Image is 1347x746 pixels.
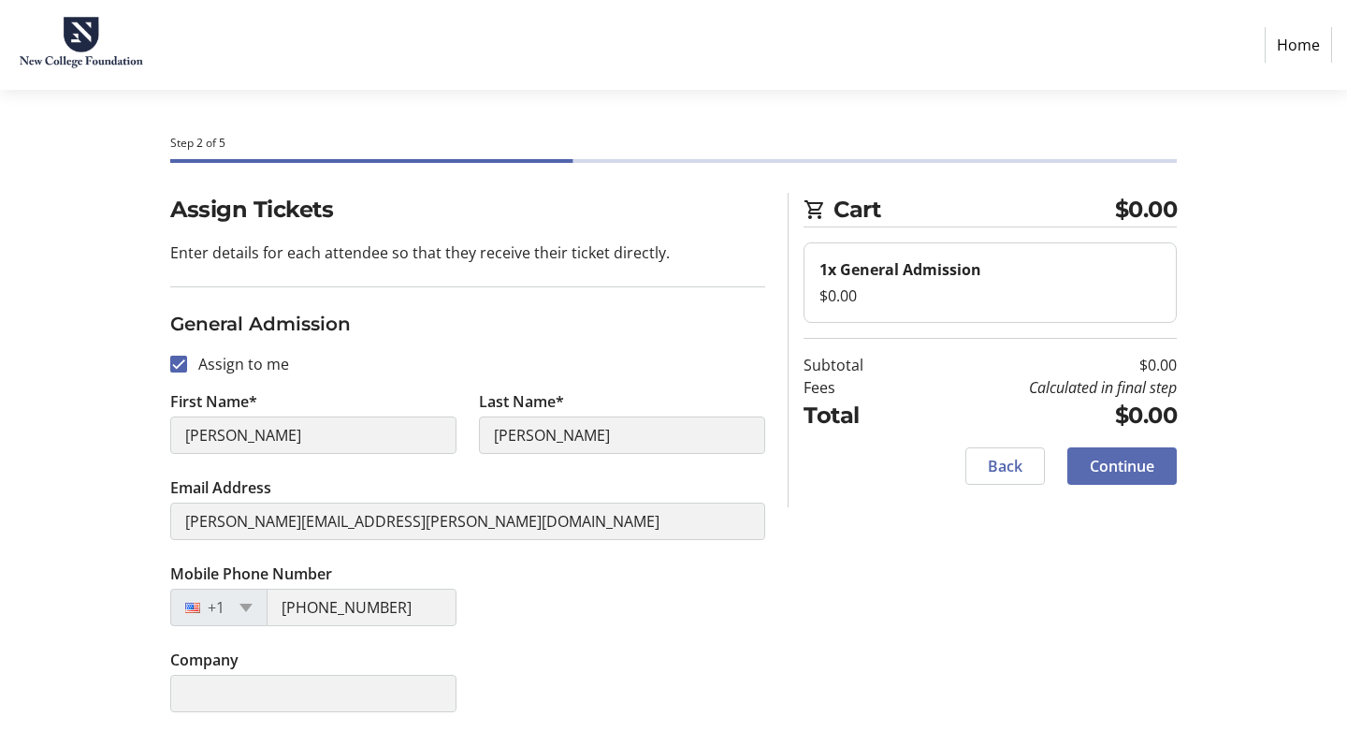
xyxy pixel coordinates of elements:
img: New College Foundation's Logo [15,7,148,82]
td: Subtotal [804,354,911,376]
h3: General Admission [170,310,765,338]
label: Assign to me [187,353,289,375]
span: Cart [833,193,1115,227]
input: (201) 555-0123 [267,589,456,626]
label: Last Name* [479,390,564,413]
label: Mobile Phone Number [170,563,332,585]
strong: 1x General Admission [819,259,981,280]
label: Company [170,649,239,671]
div: $0.00 [819,285,1161,307]
button: Continue [1067,447,1177,485]
span: Back [988,455,1022,477]
button: Back [965,447,1045,485]
h2: Assign Tickets [170,193,765,227]
p: Enter details for each attendee so that they receive their ticket directly. [170,241,765,264]
label: Email Address [170,476,271,499]
td: Calculated in final step [911,376,1177,399]
span: $0.00 [1115,193,1178,227]
span: Continue [1090,455,1154,477]
td: $0.00 [911,354,1177,376]
div: Step 2 of 5 [170,135,1177,152]
td: Total [804,399,911,432]
td: Fees [804,376,911,399]
td: $0.00 [911,399,1177,432]
label: First Name* [170,390,257,413]
a: Home [1265,27,1332,63]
